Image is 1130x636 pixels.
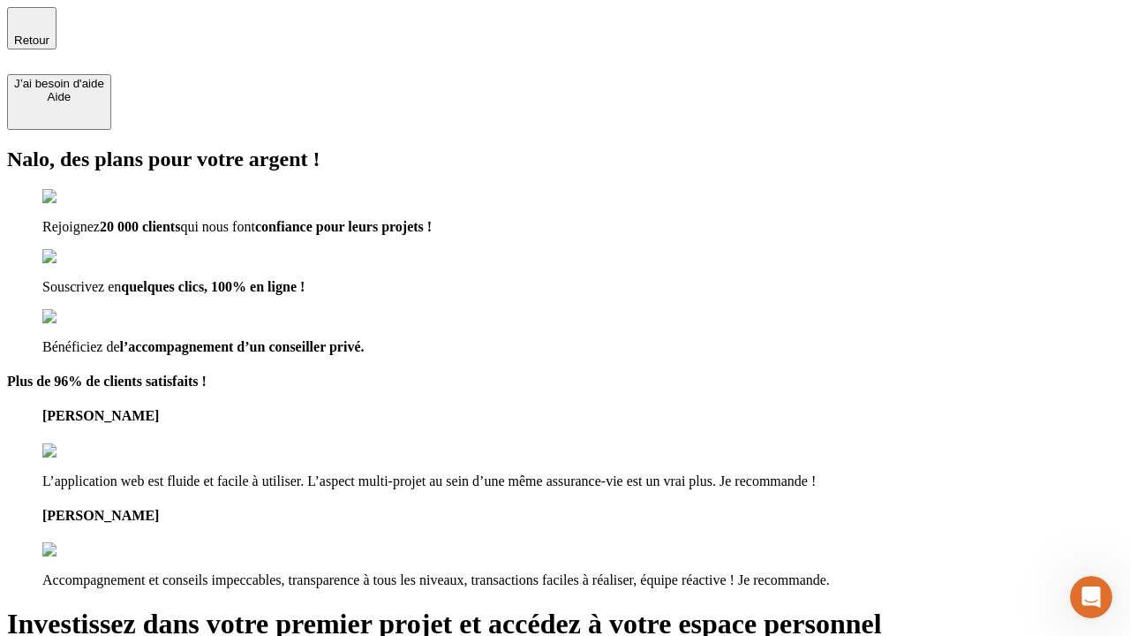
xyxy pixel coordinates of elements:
h4: [PERSON_NAME] [42,508,1123,524]
div: J’ai besoin d'aide [14,77,104,90]
span: qui nous font [180,219,254,234]
p: L’application web est fluide et facile à utiliser. L’aspect multi-projet au sein d’une même assur... [42,473,1123,489]
button: J’ai besoin d'aideAide [7,74,111,130]
button: Retour [7,7,56,49]
span: l’accompagnement d’un conseiller privé. [120,339,365,354]
span: Bénéficiez de [42,339,120,354]
img: checkmark [42,309,118,325]
div: Aide [14,90,104,103]
span: quelques clics, 100% en ligne ! [121,279,305,294]
p: Accompagnement et conseils impeccables, transparence à tous les niveaux, transactions faciles à r... [42,572,1123,588]
img: reviews stars [42,443,130,459]
img: checkmark [42,249,118,265]
img: checkmark [42,189,118,205]
span: Souscrivez en [42,279,121,294]
span: Retour [14,34,49,47]
img: reviews stars [42,542,130,558]
h2: Nalo, des plans pour votre argent ! [7,148,1123,171]
iframe: Intercom live chat [1070,576,1112,618]
h4: Plus de 96% de clients satisfaits ! [7,374,1123,390]
span: Rejoignez [42,219,100,234]
span: confiance pour leurs projets ! [255,219,432,234]
h4: [PERSON_NAME] [42,408,1123,424]
span: 20 000 clients [100,219,181,234]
